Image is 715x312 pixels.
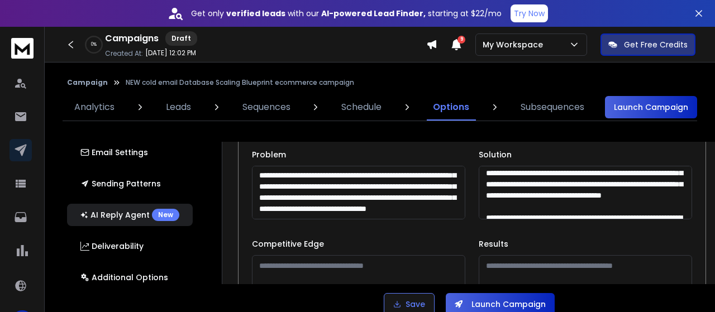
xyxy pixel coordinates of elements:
button: AI Reply AgentNew [67,204,193,226]
span: 9 [457,36,465,44]
button: Campaign [67,78,108,87]
button: Launch Campaign [605,96,697,118]
p: Subsequences [521,100,584,114]
p: Leads [166,100,191,114]
p: Deliverability [80,241,144,252]
p: Get only with our starting at $22/mo [191,8,502,19]
p: Options [433,100,469,114]
p: AI Reply Agent [80,209,179,221]
strong: AI-powered Lead Finder, [321,8,426,19]
a: Subsequences [514,94,591,121]
p: Created At: [105,49,143,58]
a: Analytics [68,94,121,121]
button: Sending Patterns [67,172,193,195]
p: 0 % [91,41,97,48]
div: Draft [165,31,197,46]
label: Solution [479,149,512,160]
label: Results [479,238,508,249]
p: Additional Options [80,272,168,283]
a: Sequences [236,94,297,121]
p: Schedule [341,100,382,114]
button: Deliverability [67,235,193,257]
p: Analytics [74,100,115,114]
p: Sequences [242,100,290,114]
strong: verified leads [226,8,285,19]
a: Schedule [335,94,388,121]
p: Try Now [514,8,545,19]
img: logo [11,38,34,59]
label: Problem [252,149,286,160]
label: Competitive Edge [252,238,324,249]
p: My Workspace [483,39,547,50]
h1: Campaigns [105,32,159,45]
p: [DATE] 12:02 PM [145,49,196,57]
a: Leads [159,94,198,121]
p: Get Free Credits [624,39,688,50]
p: Email Settings [80,147,148,158]
p: Sending Patterns [80,178,161,189]
button: Additional Options [67,266,193,289]
p: NEW cold email Database Scaling Blueprint ecommerce campaign [126,78,354,87]
button: Get Free Credits [600,33,695,56]
button: Try Now [511,4,548,22]
div: New [152,209,179,221]
a: Options [426,94,476,121]
button: Email Settings [67,141,193,164]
